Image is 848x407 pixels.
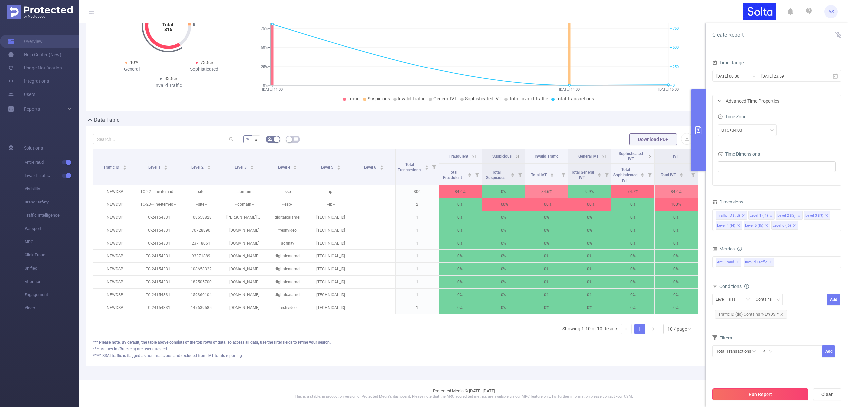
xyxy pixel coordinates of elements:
[673,46,679,50] tspan: 500
[25,235,79,249] span: MRC
[180,250,223,262] p: 93371889
[396,250,438,262] p: 1
[263,83,268,88] tspan: 0%
[180,276,223,288] p: 182505700
[688,164,698,185] i: Filter menu
[25,156,79,169] span: Anti-Fraud
[602,164,611,185] i: Filter menu
[25,196,79,209] span: Brand Safety
[598,172,601,174] i: icon: caret-up
[309,198,352,211] p: ~ip~
[744,221,770,230] li: Level 5 (l5)
[439,224,482,237] p: 0%
[482,198,525,211] p: 100%
[550,172,554,174] i: icon: caret-up
[825,214,828,218] i: icon: close
[468,174,472,176] i: icon: caret-down
[223,276,266,288] p: [DOMAIN_NAME]
[433,96,457,101] span: General IVT
[25,301,79,315] span: Video
[191,165,205,170] span: Level 2
[266,224,309,237] p: freshvideo
[515,164,525,185] i: Filter menu
[611,211,654,224] p: 0%
[255,137,258,142] span: #
[568,198,611,211] p: 100%
[396,185,438,198] p: 806
[655,237,698,249] p: 0%
[24,106,40,112] span: Reports
[655,185,698,198] p: 84.6%
[136,276,179,288] p: TC-24154331
[611,289,654,301] p: 0%
[25,275,79,288] span: Attention
[716,258,741,267] span: Anti-Fraud
[525,250,568,262] p: 0%
[246,137,249,142] span: %
[556,96,594,101] span: Total Transactions
[250,167,254,169] i: icon: caret-down
[439,185,482,198] p: 84.6%
[93,237,136,249] p: NEWDSP
[641,174,644,176] i: icon: caret-down
[136,263,179,275] p: TC-24154331
[25,249,79,262] span: Click Fraud
[746,298,750,302] i: icon: down
[655,198,698,211] p: 100%
[777,211,796,220] div: Level 2 (l2)
[525,263,568,275] p: 0%
[611,237,654,249] p: 0%
[439,237,482,249] p: 0%
[439,198,482,211] p: 0%
[718,114,746,119] span: Time Zone
[804,211,830,220] li: Level 3 (l3)
[309,276,352,288] p: [TECHNICAL_ID]
[443,170,463,180] span: Total Fraudulent
[396,211,438,224] p: 1
[511,172,515,174] i: icon: caret-up
[629,133,677,145] button: Download PDF
[716,221,742,230] li: Level 4 (l4)
[8,48,61,61] a: Help Center (New)
[364,165,377,170] span: Level 6
[776,298,780,302] i: icon: down
[266,289,309,301] p: digitalcaramel
[712,199,743,204] span: Dimensions
[771,221,798,230] li: Level 6 (l6)
[93,263,136,275] p: NEWDSP
[737,224,740,228] i: icon: close
[347,96,360,101] span: Fraud
[93,289,136,301] p: NEWDSP
[309,224,352,237] p: [TECHNICAL_ID]
[763,346,770,357] div: ≥
[439,276,482,288] p: 0%
[805,211,823,220] div: Level 3 (l3)
[750,211,768,220] div: Level 1 (l1)
[223,237,266,249] p: [DOMAIN_NAME]
[7,5,73,19] img: Protected Media
[525,185,568,198] p: 84.6%
[266,237,309,249] p: adfinity
[535,154,558,158] span: Invalid Traffic
[309,237,352,249] p: [TECHNICAL_ID]
[25,182,79,196] span: Visibility
[568,237,611,249] p: 0%
[136,211,179,224] p: TC-24154331
[123,164,126,166] i: icon: caret-up
[721,125,747,136] div: UTC+04:00
[168,66,241,73] div: Sophisticated
[655,211,698,224] p: 0%
[525,289,568,301] p: 0%
[687,327,691,332] i: icon: down
[136,185,179,198] p: TC-22~line-item-id~
[769,258,772,266] span: ✕
[511,172,515,176] div: Sort
[667,324,687,334] div: 10 / page
[482,276,525,288] p: 0%
[568,276,611,288] p: 0%
[396,289,438,301] p: 1
[765,224,768,228] i: icon: close
[813,388,841,400] button: Clear
[761,72,814,81] input: End date
[655,289,698,301] p: 0%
